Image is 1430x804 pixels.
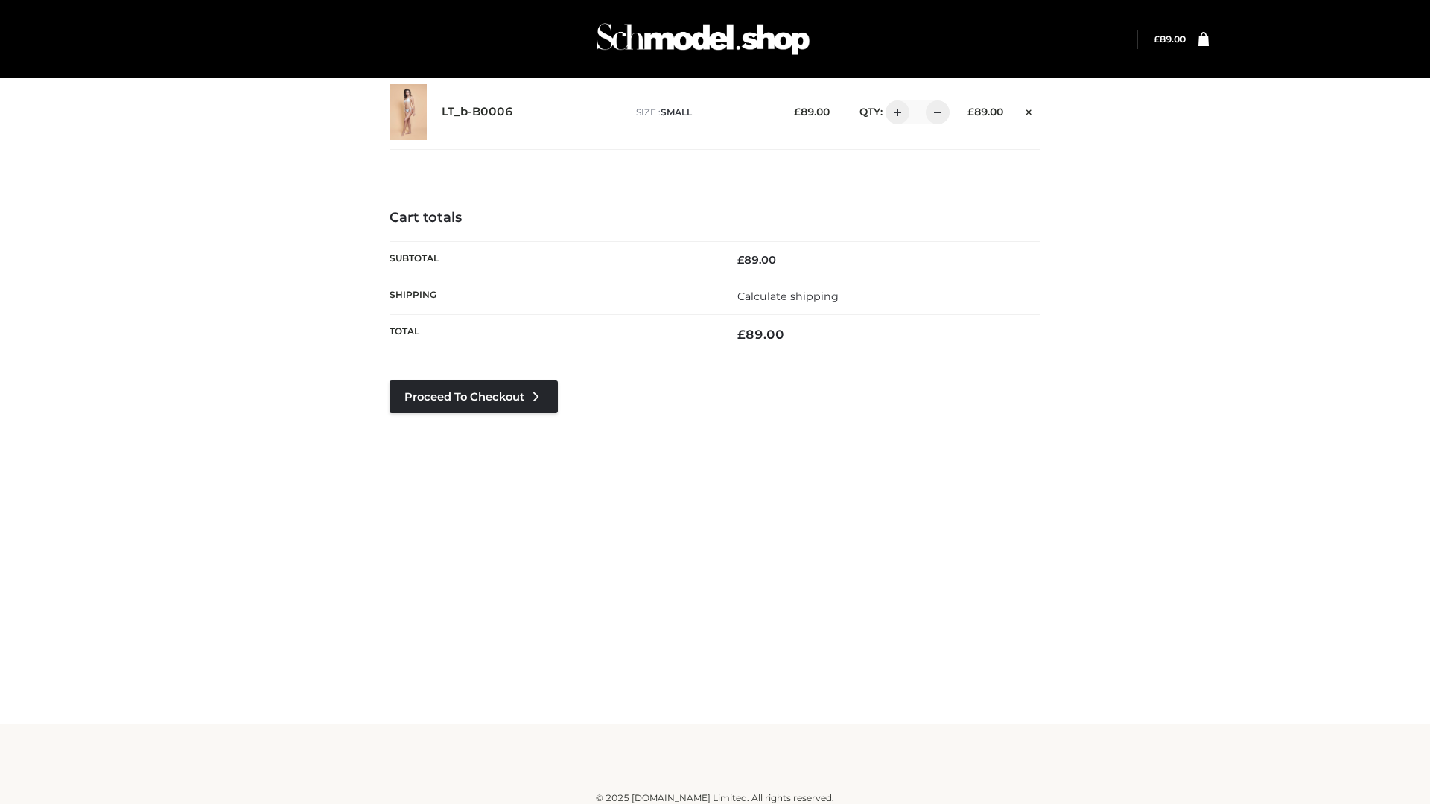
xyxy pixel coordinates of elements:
h4: Cart totals [390,210,1040,226]
th: Subtotal [390,241,715,278]
a: LT_b-B0006 [442,105,513,119]
a: Remove this item [1018,100,1040,120]
span: £ [737,253,744,267]
span: SMALL [661,106,692,118]
span: £ [737,327,746,342]
img: Schmodel Admin 964 [591,10,815,68]
bdi: 89.00 [737,253,776,267]
span: £ [1154,33,1160,45]
a: Calculate shipping [737,290,839,303]
th: Total [390,315,715,354]
bdi: 89.00 [967,106,1003,118]
bdi: 89.00 [794,106,830,118]
bdi: 89.00 [737,327,784,342]
span: £ [794,106,801,118]
bdi: 89.00 [1154,33,1186,45]
a: Proceed to Checkout [390,380,558,413]
th: Shipping [390,278,715,314]
span: £ [967,106,974,118]
div: QTY: [845,100,944,124]
a: £89.00 [1154,33,1186,45]
p: size : [636,106,771,119]
img: LT_b-B0006 - SMALL [390,84,427,140]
